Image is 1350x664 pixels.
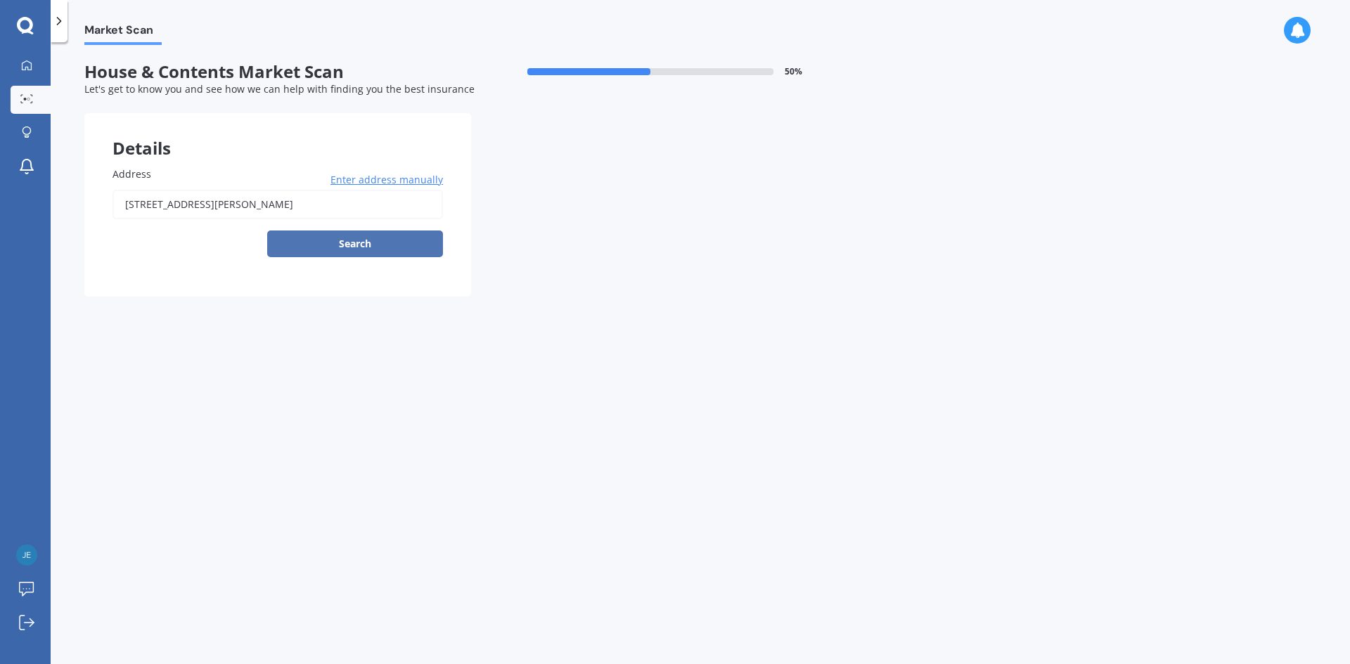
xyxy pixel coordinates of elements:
[112,167,151,181] span: Address
[84,113,471,155] div: Details
[16,545,37,566] img: d6b3f2a3cb2031948577b2a94de4795c
[112,190,443,219] input: Enter address
[84,62,471,82] span: House & Contents Market Scan
[330,173,443,187] span: Enter address manually
[267,230,443,257] button: Search
[84,23,162,42] span: Market Scan
[84,82,475,96] span: Let's get to know you and see how we can help with finding you the best insurance
[785,67,802,77] span: 50 %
